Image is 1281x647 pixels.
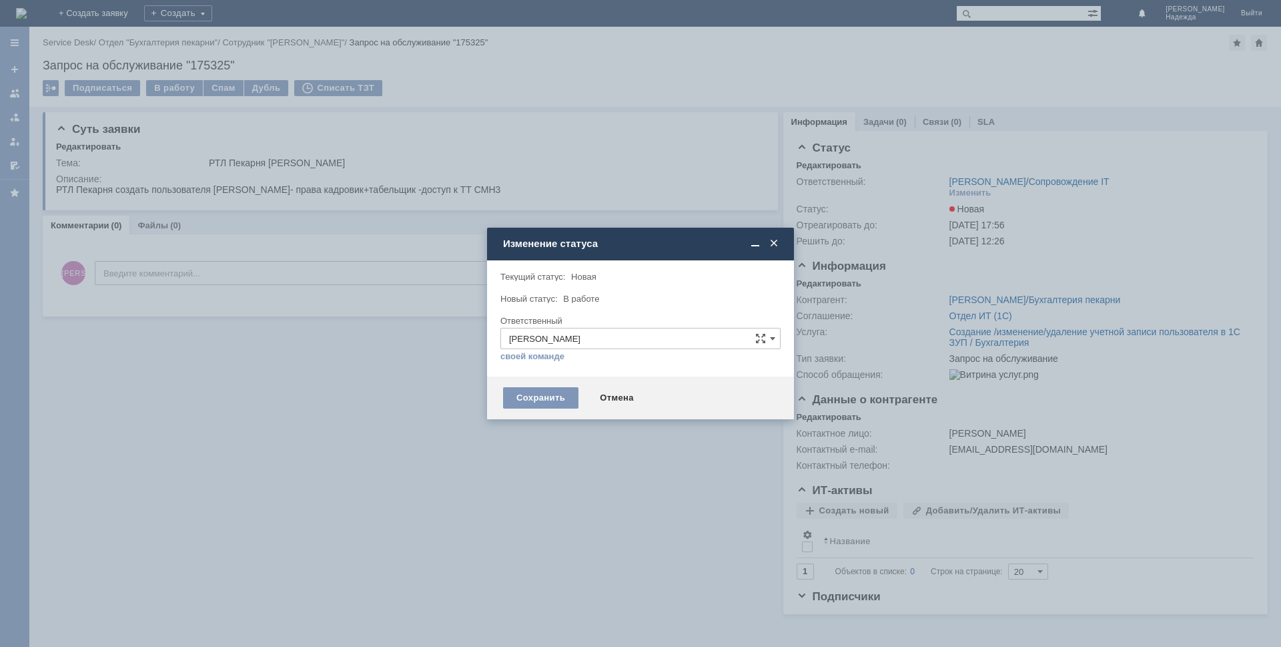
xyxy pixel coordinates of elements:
div: Ответственный [500,316,778,325]
div: Изменение статуса [503,238,781,250]
span: Закрыть [767,238,781,250]
label: Текущий статус: [500,272,565,282]
span: В работе [563,294,599,304]
span: Свернуть (Ctrl + M) [749,238,762,250]
span: Новая [571,272,596,282]
span: Сложная форма [755,333,766,344]
label: Новый статус: [500,294,558,304]
a: своей команде [500,351,564,362]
